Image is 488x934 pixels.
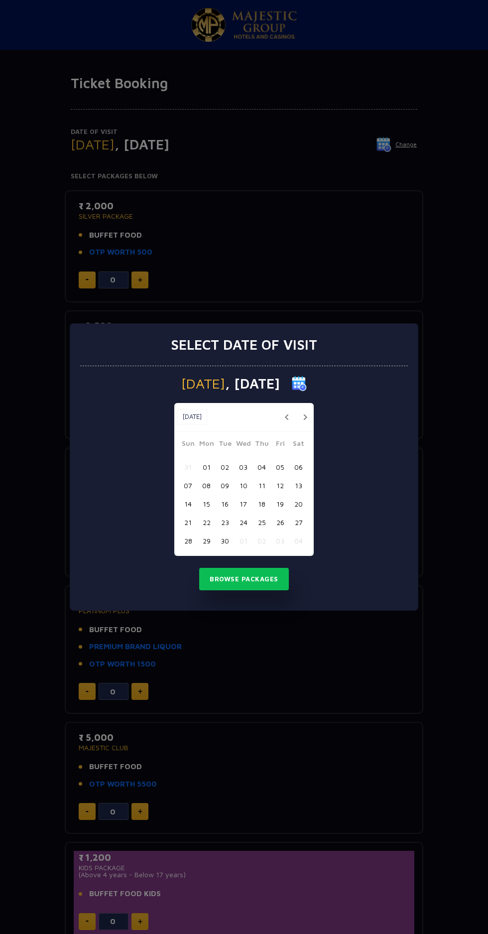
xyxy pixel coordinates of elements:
[197,476,216,495] button: 08
[289,476,308,495] button: 13
[252,495,271,513] button: 18
[252,513,271,532] button: 25
[292,376,307,391] img: calender icon
[181,377,225,391] span: [DATE]
[252,458,271,476] button: 04
[252,476,271,495] button: 11
[289,458,308,476] button: 06
[197,458,216,476] button: 01
[199,568,289,591] button: Browse Packages
[225,377,280,391] span: , [DATE]
[216,532,234,550] button: 30
[179,532,197,550] button: 28
[234,532,252,550] button: 01
[271,495,289,513] button: 19
[197,513,216,532] button: 22
[271,532,289,550] button: 03
[177,409,207,424] button: [DATE]
[179,458,197,476] button: 31
[252,438,271,452] span: Thu
[289,532,308,550] button: 04
[289,513,308,532] button: 27
[271,438,289,452] span: Fri
[216,495,234,513] button: 16
[197,532,216,550] button: 29
[179,513,197,532] button: 21
[234,438,252,452] span: Wed
[234,476,252,495] button: 10
[271,458,289,476] button: 05
[179,438,197,452] span: Sun
[171,336,317,353] h3: Select date of visit
[197,495,216,513] button: 15
[216,476,234,495] button: 09
[179,476,197,495] button: 07
[234,458,252,476] button: 03
[271,476,289,495] button: 12
[216,458,234,476] button: 02
[289,438,308,452] span: Sat
[271,513,289,532] button: 26
[179,495,197,513] button: 14
[197,438,216,452] span: Mon
[234,495,252,513] button: 17
[289,495,308,513] button: 20
[252,532,271,550] button: 02
[216,513,234,532] button: 23
[216,438,234,452] span: Tue
[234,513,252,532] button: 24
